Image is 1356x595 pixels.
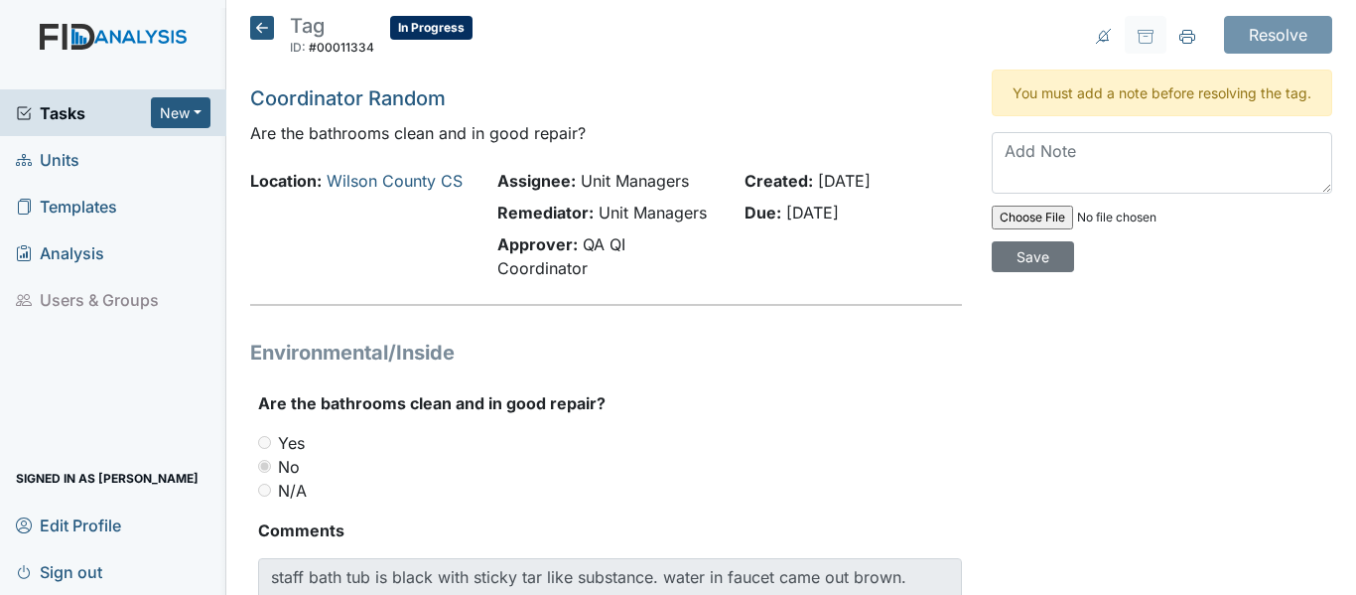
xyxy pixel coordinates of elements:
strong: Due: [745,203,781,223]
label: No [278,455,300,479]
strong: Comments [258,519,962,542]
label: N/A [278,479,307,503]
p: Are the bathrooms clean and in good repair? [250,121,962,145]
div: You must add a note before resolving the tag. [992,70,1332,116]
label: Yes [278,431,305,455]
strong: Location: [250,171,322,191]
span: Unit Managers [581,171,689,191]
span: Signed in as [PERSON_NAME] [16,463,199,494]
span: In Progress [390,16,473,40]
input: No [258,460,271,473]
span: [DATE] [818,171,871,191]
input: Yes [258,436,271,449]
span: ID: [290,40,306,55]
a: Tasks [16,101,151,125]
span: Units [16,144,79,175]
span: Edit Profile [16,510,121,540]
span: #00011334 [309,40,374,55]
strong: Approver: [497,234,578,254]
h1: Environmental/Inside [250,338,962,368]
span: Templates [16,191,117,222]
strong: Assignee: [497,171,576,191]
input: Save [992,241,1074,272]
a: Coordinator Random [250,86,446,110]
span: Unit Managers [599,203,707,223]
label: Are the bathrooms clean and in good repair? [258,391,606,415]
input: N/A [258,484,271,497]
strong: Created: [745,171,813,191]
span: Tag [290,14,325,38]
span: Sign out [16,556,102,587]
a: Wilson County CS [327,171,463,191]
span: Analysis [16,237,104,268]
button: New [151,97,210,128]
input: Resolve [1224,16,1332,54]
strong: Remediator: [497,203,594,223]
span: [DATE] [786,203,839,223]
